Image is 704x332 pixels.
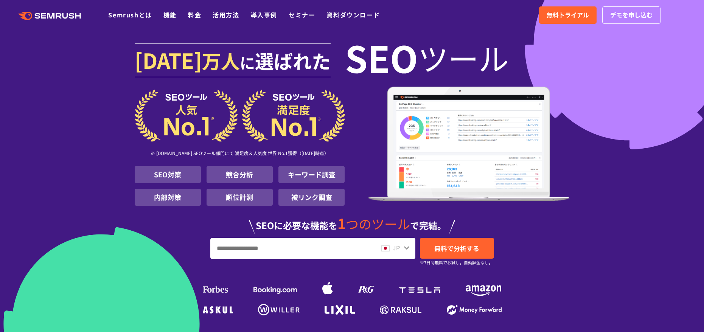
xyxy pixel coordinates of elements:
[278,189,345,206] li: 被リンク調査
[345,42,418,73] span: SEO
[539,6,597,24] a: 無料トライアル
[278,166,345,183] li: キーワード調査
[289,10,315,19] a: セミナー
[610,10,653,20] span: デモを申し込む
[202,47,240,74] span: 万人
[135,209,570,234] div: SEOに必要な機能を
[420,238,494,259] a: 無料で分析する
[251,10,277,19] a: 導入事例
[108,10,152,19] a: Semrushとは
[420,259,493,266] small: ※7日間無料でお試し。自動課金なし。
[602,6,660,24] a: デモを申し込む
[393,243,400,252] span: JP
[547,10,589,20] span: 無料トライアル
[207,189,273,206] li: 順位計測
[135,189,201,206] li: 内部対策
[410,219,446,232] span: で完結。
[135,142,345,166] div: ※ [DOMAIN_NAME] SEOツール部門にて 満足度＆人気度 世界 No.1獲得（[DATE]時点）
[434,244,479,253] span: 無料で分析する
[337,213,346,233] span: 1
[346,214,410,233] span: つのツール
[255,47,331,74] span: 選ばれた
[135,45,202,75] span: [DATE]
[418,42,509,73] span: ツール
[211,238,375,259] input: URL、キーワードを入力してください
[240,51,255,73] span: に
[326,10,380,19] a: 資料ダウンロード
[188,10,201,19] a: 料金
[213,10,239,19] a: 活用方法
[207,166,273,183] li: 競合分析
[135,166,201,183] li: SEO対策
[163,10,177,19] a: 機能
